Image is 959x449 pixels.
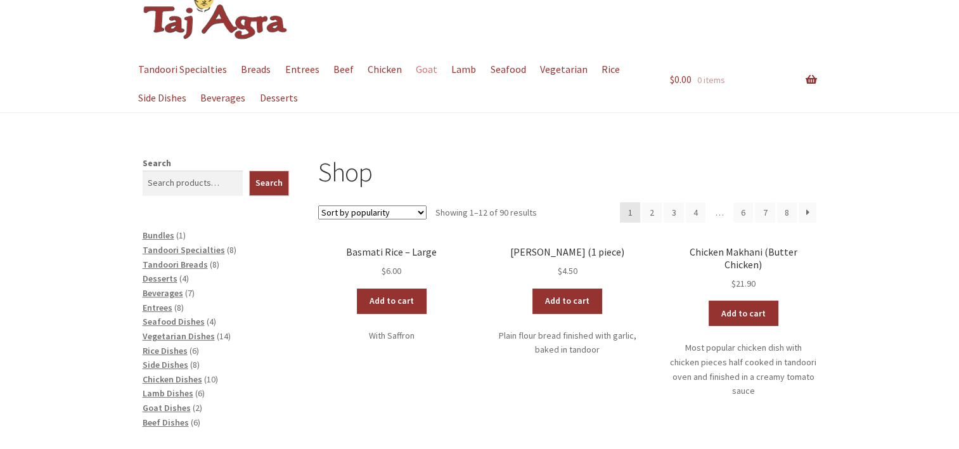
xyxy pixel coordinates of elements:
[132,84,193,112] a: Side Dishes
[670,246,816,271] h2: Chicken Makhani (Butter Chicken)
[192,345,196,356] span: 6
[143,273,177,284] a: Desserts
[670,55,816,105] a: $0.00 0 items
[382,265,401,277] bdi: 6.00
[143,316,205,327] a: Seafood Dishes
[620,202,816,223] nav: Product Pagination
[143,417,189,428] a: Beef Dishes
[620,202,640,223] span: Page 1
[558,265,577,277] bdi: 4.50
[143,287,183,299] a: Beverages
[733,202,754,223] a: Page 6
[318,329,465,343] p: With Saffron
[132,55,233,84] a: Tandoori Specialties
[143,244,225,256] a: Tandoori Specialties
[484,55,532,84] a: Seafood
[143,402,191,413] a: Goat Dishes
[143,55,641,112] nav: Primary Navigation
[670,341,816,398] p: Most popular chicken dish with chicken pieces half cooked in tandoori oven and finished in a crea...
[642,202,662,223] a: Page 2
[731,278,756,289] bdi: 21.90
[686,202,706,223] a: Page 4
[143,157,171,169] label: Search
[697,74,724,86] span: 0 items
[731,278,736,289] span: $
[177,302,181,313] span: 8
[327,55,359,84] a: Beef
[219,330,228,342] span: 14
[198,387,202,399] span: 6
[799,202,816,223] a: →
[318,246,465,278] a: Basmati Rice – Large $6.00
[229,244,234,256] span: 8
[143,359,188,370] a: Side Dishes
[670,73,674,86] span: $
[143,330,215,342] a: Vegetarian Dishes
[755,202,775,223] a: Page 7
[188,287,192,299] span: 7
[446,55,482,84] a: Lamb
[709,301,778,326] a: Add to cart: “Chicken Makhani (Butter Chicken)”
[207,374,216,385] span: 10
[318,156,816,188] h1: Shop
[195,84,252,112] a: Beverages
[195,402,200,413] span: 2
[664,202,684,223] a: Page 3
[179,230,183,241] span: 1
[249,171,289,196] button: Search
[235,55,277,84] a: Breads
[534,55,593,84] a: Vegetarian
[209,316,214,327] span: 4
[143,345,188,356] a: Rice Dishes
[707,202,731,223] span: …
[143,302,172,313] a: Entrees
[143,230,174,241] a: Bundles
[494,246,641,258] h2: [PERSON_NAME] (1 piece)
[558,265,562,277] span: $
[382,265,386,277] span: $
[409,55,443,84] a: Goat
[143,374,202,385] a: Chicken Dishes
[435,202,537,223] p: Showing 1–12 of 90 results
[494,329,641,357] p: Plain flour bread finished with garlic, baked in tandoor
[193,359,197,370] span: 8
[279,55,325,84] a: Entrees
[143,171,243,196] input: Search products…
[182,273,186,284] span: 4
[143,259,208,270] a: Tandoori Breads
[193,417,198,428] span: 6
[212,259,217,270] span: 8
[361,55,408,84] a: Chicken
[357,289,427,314] a: Add to cart: “Basmati Rice - Large”
[143,387,193,399] a: Lamb Dishes
[532,289,602,314] a: Add to cart: “Garlic Naan (1 piece)”
[595,55,626,84] a: Rice
[254,84,304,112] a: Desserts
[318,246,465,258] h2: Basmati Rice – Large
[318,205,427,219] select: Shop order
[777,202,797,223] a: Page 8
[494,246,641,278] a: [PERSON_NAME] (1 piece) $4.50
[670,73,692,86] span: 0.00
[670,246,816,290] a: Chicken Makhani (Butter Chicken) $21.90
